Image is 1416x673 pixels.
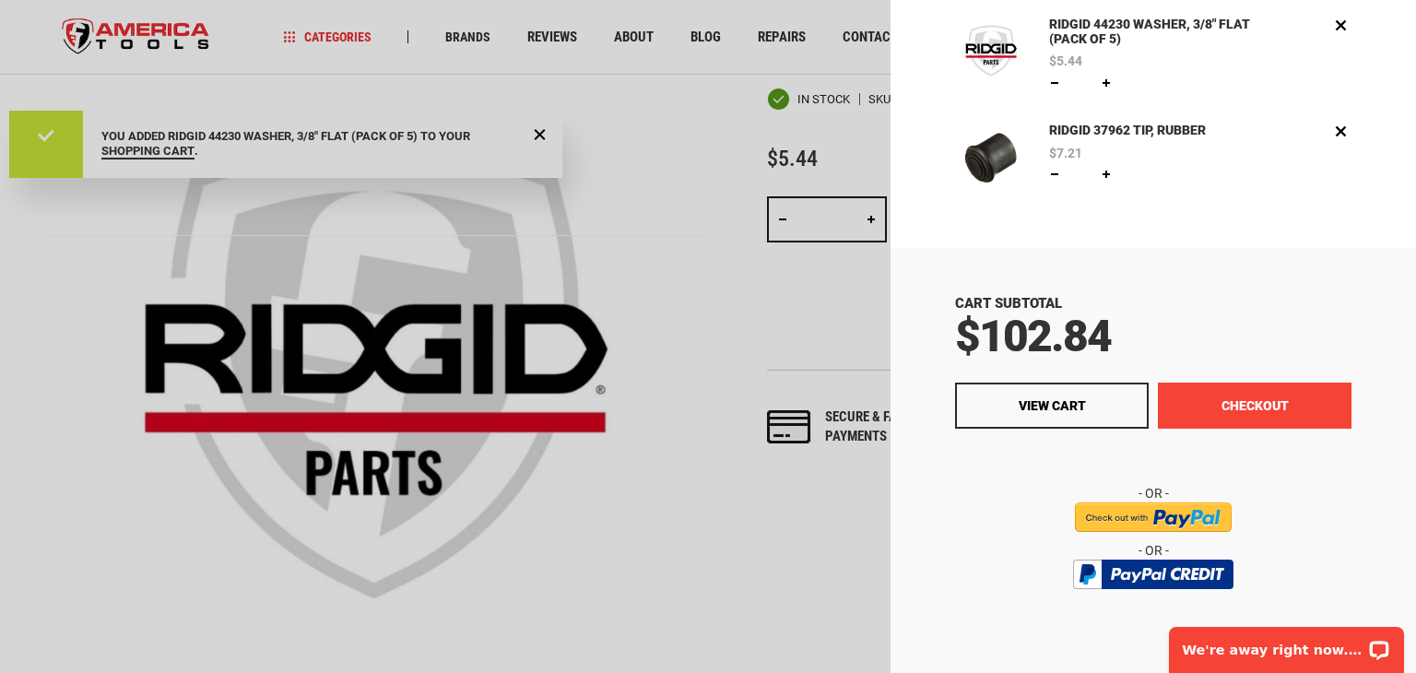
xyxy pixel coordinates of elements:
img: btn_bml_text.png [1084,594,1222,614]
iframe: LiveChat chat widget [1157,615,1416,673]
a: RIDGID 37962 TIP, RUBBER [1044,121,1211,141]
span: View Cart [1019,398,1086,413]
img: RIDGID 44230 WASHER, 3/8" FLAT (PACK OF 5) [955,15,1027,87]
span: $102.84 [955,310,1111,362]
a: View Cart [955,383,1149,429]
a: RIDGID 37962 TIP, RUBBER [955,121,1027,197]
a: RIDGID 44230 WASHER, 3/8" FLAT (PACK OF 5) [955,15,1027,93]
span: $5.44 [1049,54,1082,67]
button: Checkout [1158,383,1351,429]
img: RIDGID 37962 TIP, RUBBER [955,121,1027,193]
a: RIDGID 44230 WASHER, 3/8" FLAT (PACK OF 5) [1044,15,1257,50]
span: $7.21 [1049,147,1082,159]
span: Cart Subtotal [955,295,1062,312]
